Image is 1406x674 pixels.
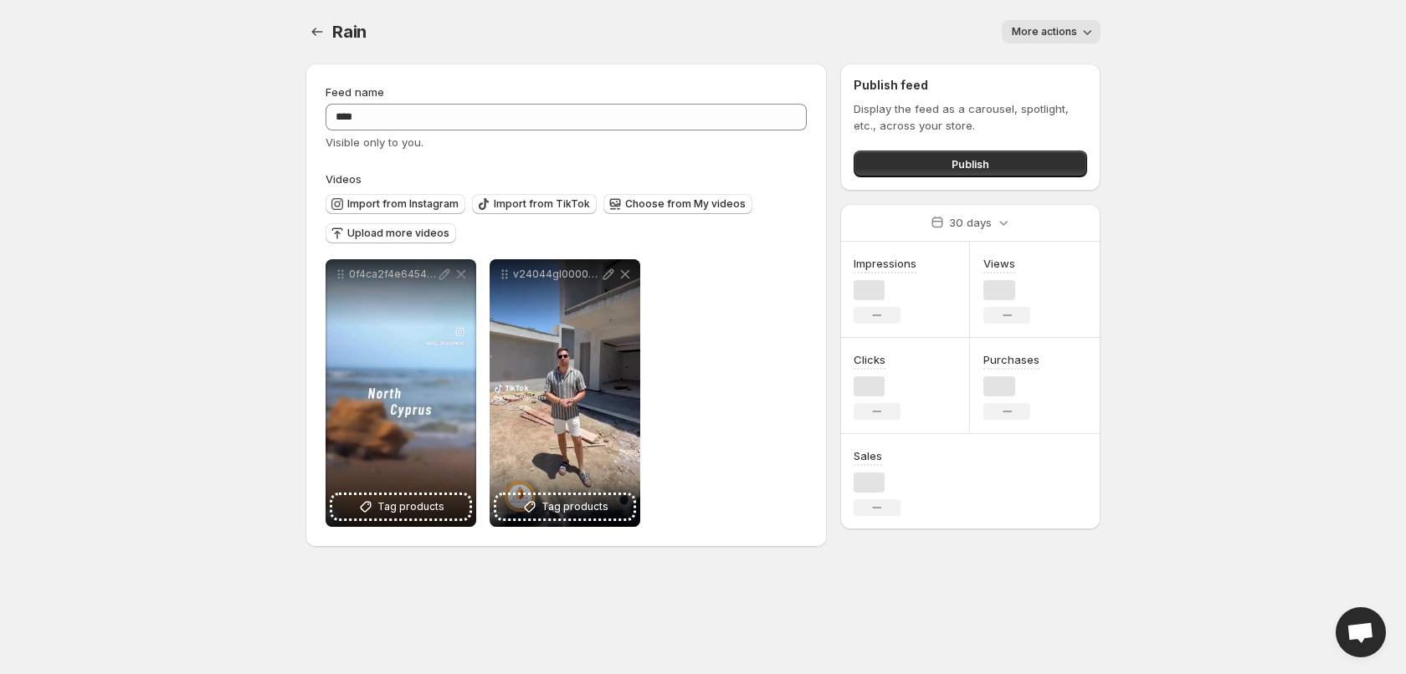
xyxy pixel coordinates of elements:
h3: Impressions [854,255,916,272]
h3: Sales [854,447,882,464]
span: Tag products [377,498,444,515]
button: Import from TikTok [472,194,597,214]
h2: Publish feed [854,77,1087,94]
span: Videos [326,172,362,186]
button: Tag products [332,495,470,518]
span: Rain [332,22,367,42]
button: Choose from My videos [603,194,752,214]
span: Upload more videos [347,227,449,240]
span: Import from Instagram [347,197,459,211]
span: Visible only to you. [326,135,423,149]
h3: Clicks [854,351,885,368]
p: 30 days [949,214,992,231]
button: Tag products [496,495,634,518]
p: Display the feed as a carousel, spotlight, etc., across your store. [854,100,1087,134]
button: More actions [1002,20,1101,43]
p: 0f4ca2f4e6454341a4b5756a76b8e38f [349,268,436,281]
span: Feed name [326,85,384,99]
h3: Views [983,255,1015,272]
span: Tag products [541,498,608,515]
h3: Purchases [983,351,1039,368]
div: 0f4ca2f4e6454341a4b5756a76b8e38fTag products [326,259,476,527]
div: v24044gl0000d2ad4lvog65sbsk5htogTag products [490,259,640,527]
div: Open chat [1336,607,1386,657]
span: More actions [1012,25,1077,38]
span: Import from TikTok [494,197,590,211]
button: Import from Instagram [326,194,465,214]
button: Publish [854,151,1087,177]
span: Choose from My videos [625,197,746,211]
button: Upload more videos [326,223,456,243]
p: v24044gl0000d2ad4lvog65sbsk5htog [513,268,600,281]
span: Publish [952,156,989,172]
button: Settings [305,20,329,43]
